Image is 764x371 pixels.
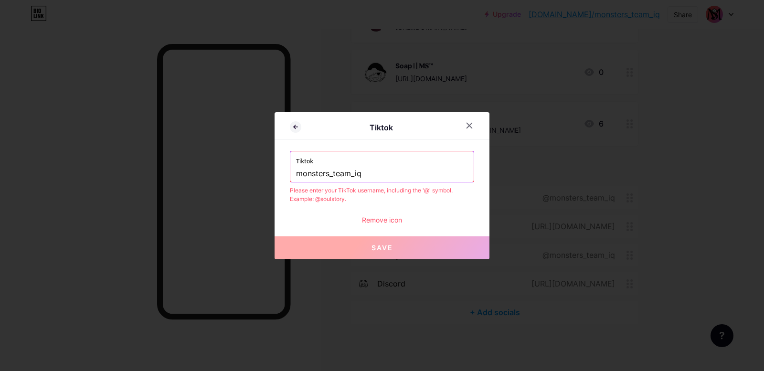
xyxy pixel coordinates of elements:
[301,122,461,133] div: Tiktok
[290,215,474,225] div: Remove icon
[275,236,489,259] button: Save
[296,151,468,166] label: Tiktok
[371,244,393,252] span: Save
[296,166,468,182] input: TikTok username
[290,186,474,203] div: Please enter your TikTok username, including the '@' symbol. Example: @soulstory.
